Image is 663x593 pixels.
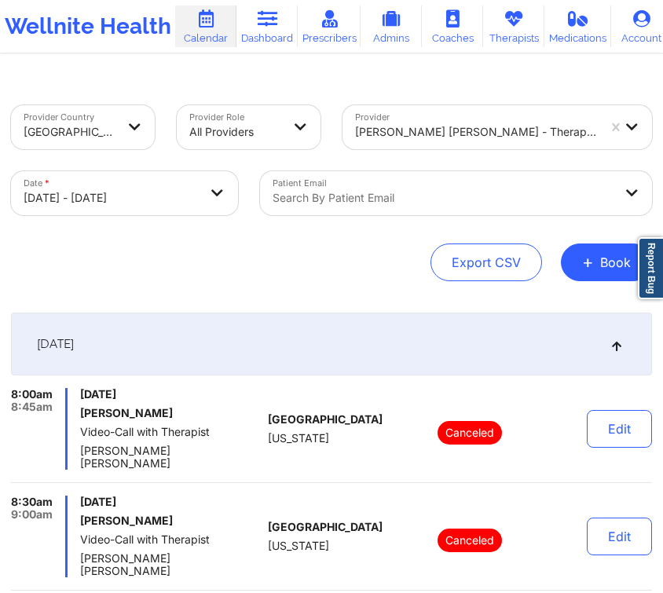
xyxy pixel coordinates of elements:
span: Video-Call with Therapist [80,426,262,438]
a: Coaches [422,5,483,47]
span: 9:00am [11,508,53,521]
div: [GEOGRAPHIC_DATA] [24,115,115,149]
div: All Providers [189,115,281,149]
p: Canceled [438,421,502,445]
span: 8:45am [11,401,53,413]
span: [US_STATE] [268,432,329,445]
span: [DATE] [80,496,262,508]
a: Admins [361,5,422,47]
button: +Book [561,243,652,281]
span: [GEOGRAPHIC_DATA] [268,413,383,426]
span: 8:00am [11,388,53,401]
span: 8:30am [11,496,53,508]
button: Edit [587,410,652,448]
a: Report Bug [638,237,663,299]
span: + [582,258,594,266]
button: Export CSV [430,243,542,281]
div: [DATE] - [DATE] [24,181,199,215]
span: [PERSON_NAME] [PERSON_NAME] [80,552,262,577]
a: Medications [544,5,610,47]
span: [PERSON_NAME] [PERSON_NAME] [80,445,262,470]
span: [DATE] [37,336,74,352]
span: [US_STATE] [268,540,329,552]
span: [GEOGRAPHIC_DATA] [268,521,383,533]
button: Edit [587,518,652,555]
span: [DATE] [80,388,262,401]
h6: [PERSON_NAME] [80,514,262,527]
h6: [PERSON_NAME] [80,407,262,419]
a: Dashboard [236,5,298,47]
div: [PERSON_NAME] [PERSON_NAME] - therapist [355,115,597,149]
a: Prescribers [298,5,361,47]
a: Therapists [483,5,544,47]
p: Canceled [438,529,502,552]
span: Video-Call with Therapist [80,533,262,546]
a: Calendar [175,5,236,47]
